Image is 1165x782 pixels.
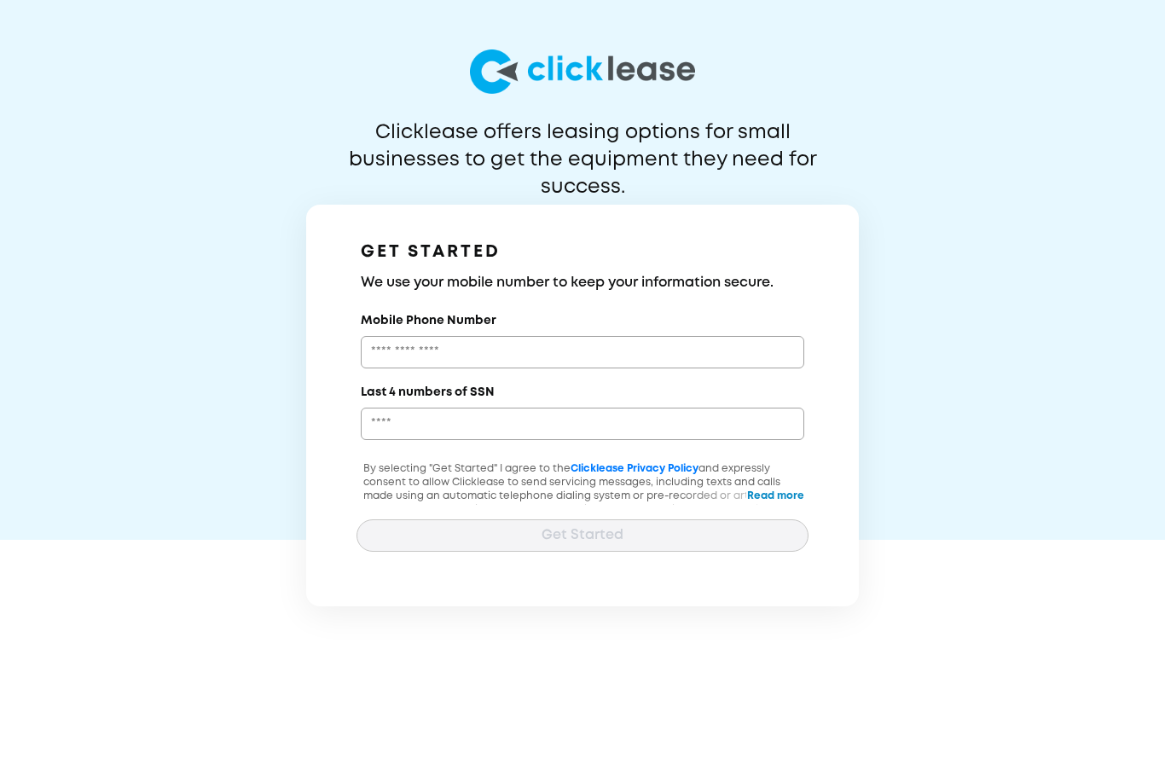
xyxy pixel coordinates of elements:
label: Last 4 numbers of SSN [361,384,495,401]
p: Clicklease offers leasing options for small businesses to get the equipment they need for success. [307,119,858,174]
button: Get Started [356,519,809,552]
label: Mobile Phone Number [361,312,496,329]
img: logo-larg [470,49,695,94]
h3: We use your mobile number to keep your information secure. [361,273,804,293]
p: By selecting "Get Started" I agree to the and expressly consent to allow Clicklease to send servi... [356,462,809,544]
h1: GET STARTED [361,239,804,266]
a: Clicklease Privacy Policy [571,464,698,473]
